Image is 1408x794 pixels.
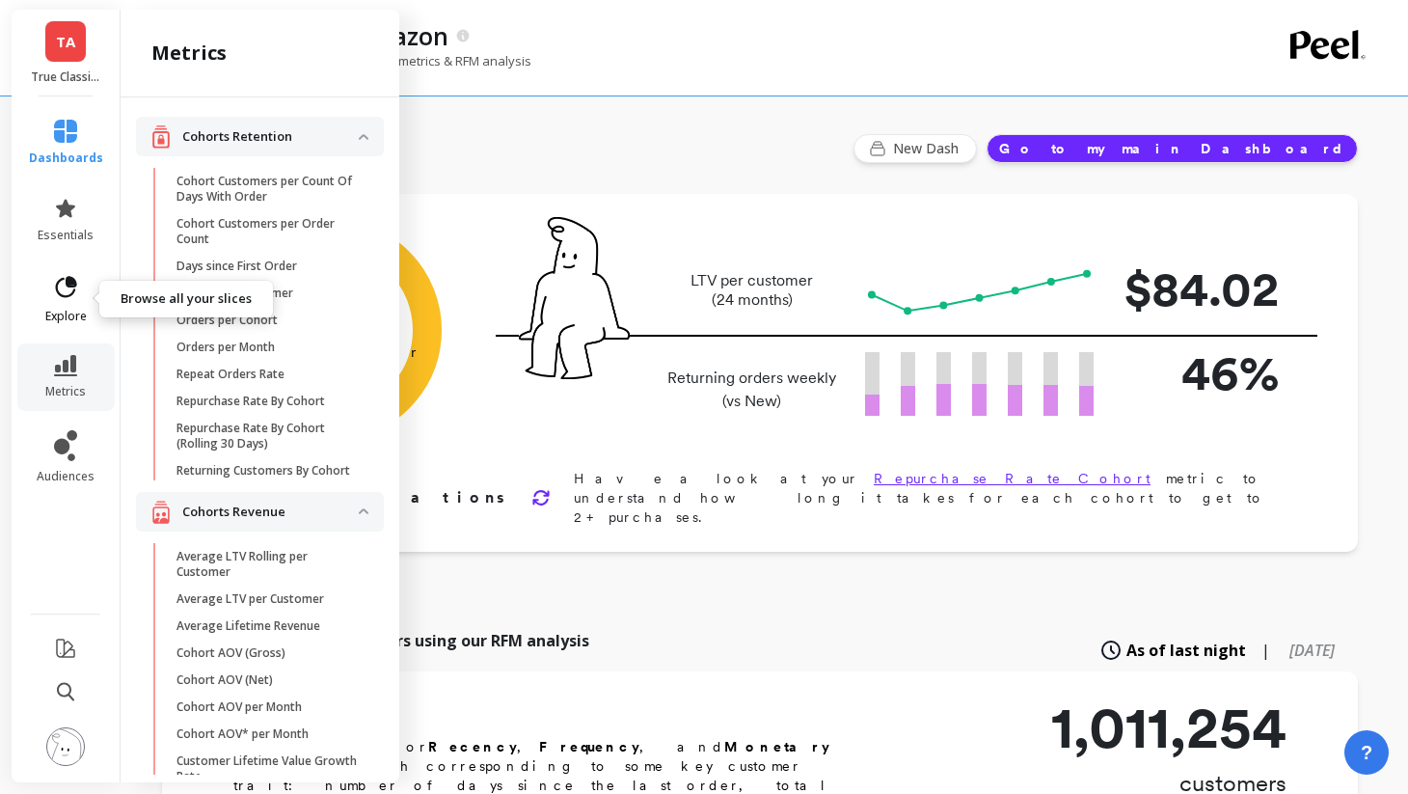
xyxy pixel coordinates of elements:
[182,127,359,147] p: Cohorts Retention
[539,739,639,754] b: Frequency
[359,508,368,514] img: down caret icon
[45,309,87,324] span: explore
[1124,337,1279,409] p: 46%
[987,134,1358,163] button: Go to my main Dashboard
[45,384,86,399] span: metrics
[176,394,325,409] p: Repurchase Rate By Cohort
[38,228,94,243] span: essentials
[151,124,171,149] img: navigation item icon
[176,174,361,205] p: Cohort Customers per Count Of Days With Order
[176,699,302,715] p: Cohort AOV per Month
[1344,730,1389,775] button: ?
[176,549,361,580] p: Average LTV Rolling per Customer
[176,367,284,382] p: Repeat Orders Rate
[1289,640,1335,661] span: [DATE]
[233,698,889,729] h2: RFM Segments
[176,726,309,742] p: Cohort AOV* per Month
[893,139,964,158] span: New Dash
[176,259,297,274] p: Days since First Order
[46,727,85,766] img: profile picture
[176,313,278,328] p: Orders per Cohort
[1361,739,1372,766] span: ?
[176,463,350,479] p: Returning Customers By Cohort
[1126,639,1246,662] span: As of last night
[1261,639,1270,662] span: |
[176,591,324,607] p: Average LTV per Customer
[176,340,275,355] p: Orders per Month
[574,469,1296,527] p: Have a look at your metric to understand how long it takes for each cohort to get to 2+ purchases.
[176,421,361,452] p: Repurchase Rate By Cohort (Rolling 30 Days)
[37,469,95,484] span: audiences
[176,753,361,784] p: Customer Lifetime Value Growth Rate
[151,40,227,67] h2: metrics
[428,739,517,754] b: Recency
[519,217,630,379] img: pal seatted on line
[662,367,842,413] p: Returning orders weekly (vs New)
[182,503,359,522] p: Cohorts Revenue
[853,134,977,163] button: New Dash
[29,151,103,166] span: dashboards
[662,271,842,310] p: LTV per customer (24 months)
[176,286,293,301] p: Orders per Customer
[1124,253,1279,325] p: $84.02
[56,31,75,53] span: TA
[151,500,171,524] img: navigation item icon
[1051,698,1286,756] p: 1,011,254
[176,216,361,247] p: Cohort Customers per Order Count
[176,618,320,634] p: Average Lifetime Revenue
[874,471,1151,486] a: Repurchase Rate Cohort
[176,645,285,661] p: Cohort AOV (Gross)
[176,672,273,688] p: Cohort AOV (Net)
[359,134,368,140] img: down caret icon
[31,69,101,85] p: True Classic - Amazon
